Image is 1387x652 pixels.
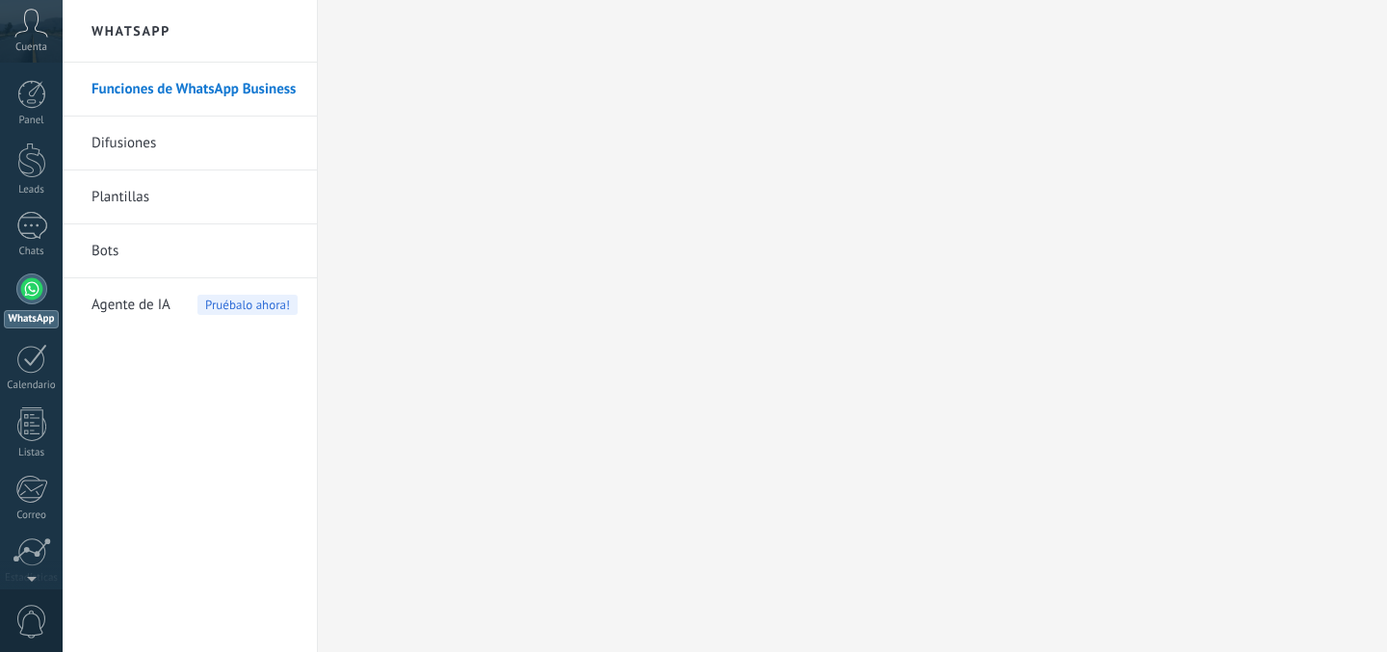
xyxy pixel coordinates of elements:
div: Chats [4,246,60,258]
li: Funciones de WhatsApp Business [63,63,317,117]
li: Agente de IA [63,278,317,331]
li: Plantillas [63,170,317,224]
div: Listas [4,447,60,459]
div: WhatsApp [4,310,59,328]
div: Calendario [4,379,60,392]
span: Agente de IA [92,278,170,332]
a: Plantillas [92,170,298,224]
span: Pruébalo ahora! [197,295,298,315]
span: Cuenta [15,41,47,54]
div: Leads [4,184,60,196]
div: Panel [4,115,60,127]
a: Difusiones [92,117,298,170]
li: Bots [63,224,317,278]
a: Agente de IAPruébalo ahora! [92,278,298,332]
a: Bots [92,224,298,278]
div: Correo [4,509,60,522]
a: Funciones de WhatsApp Business [92,63,298,117]
li: Difusiones [63,117,317,170]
